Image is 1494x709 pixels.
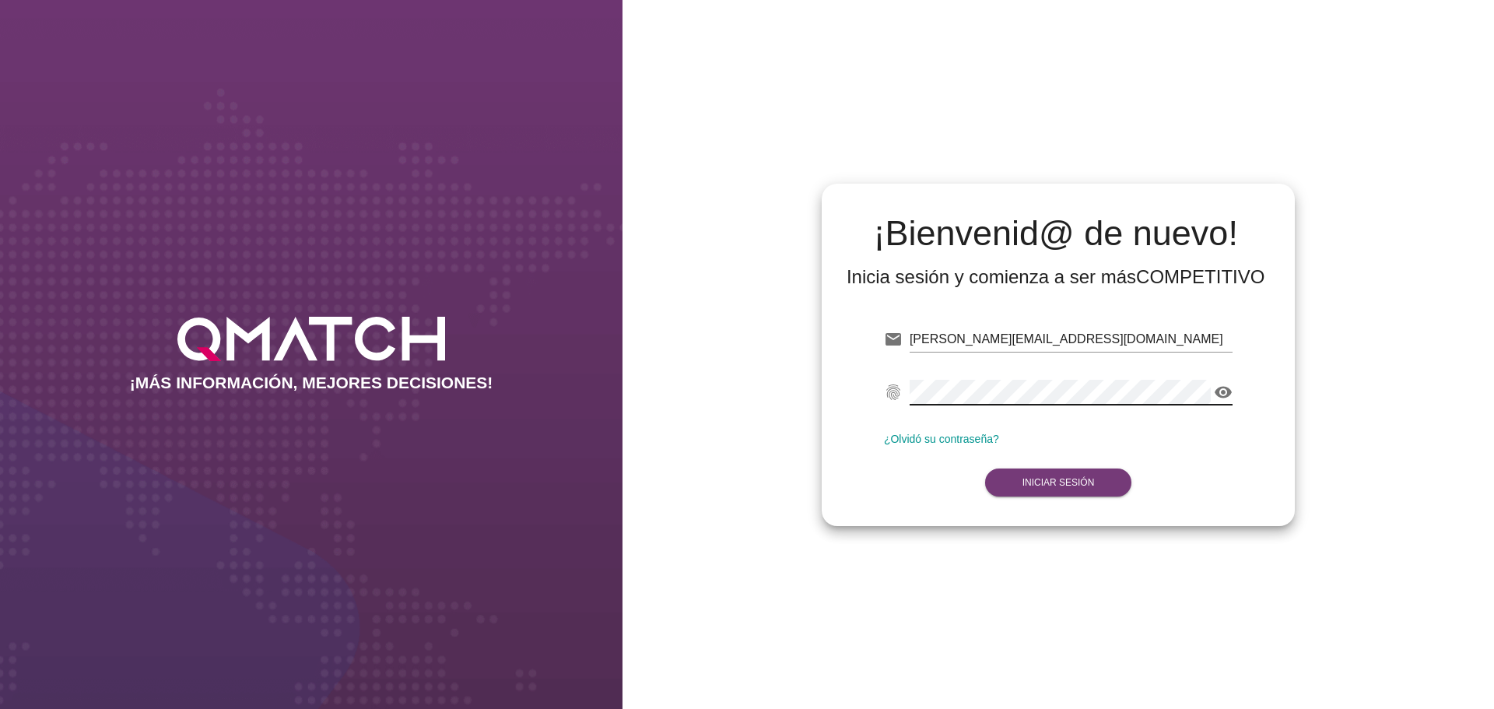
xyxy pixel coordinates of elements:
[1214,383,1233,402] i: visibility
[1022,477,1095,488] strong: Iniciar Sesión
[985,469,1132,497] button: Iniciar Sesión
[884,383,903,402] i: fingerprint
[884,330,903,349] i: email
[884,433,999,445] a: ¿Olvidó su contraseña?
[847,215,1265,252] h2: ¡Bienvenid@ de nuevo!
[130,374,493,392] h2: ¡MÁS INFORMACIÓN, MEJORES DECISIONES!
[847,265,1265,290] div: Inicia sesión y comienza a ser más
[910,327,1233,352] input: E-mail
[1136,266,1264,287] strong: COMPETITIVO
